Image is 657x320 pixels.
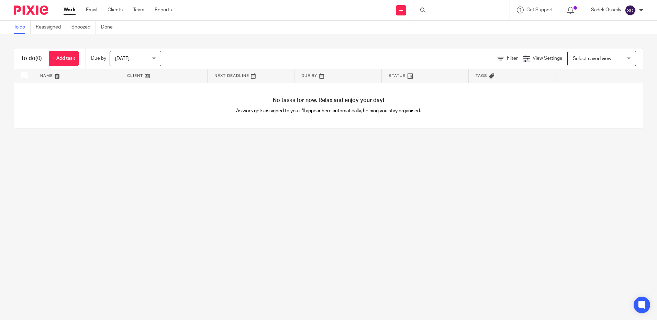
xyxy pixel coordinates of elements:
a: Work [64,7,76,13]
span: View Settings [533,56,562,61]
p: As work gets assigned to you it'll appear here automatically, helping you stay organised. [171,107,486,114]
h1: To do [21,55,42,62]
a: Clients [108,7,123,13]
a: Email [86,7,97,13]
span: Tags [476,74,487,78]
a: Reassigned [36,21,66,34]
a: + Add task [49,51,79,66]
h4: No tasks for now. Relax and enjoy your day! [14,97,643,104]
span: Filter [507,56,518,61]
span: (0) [35,56,42,61]
span: Select saved view [573,56,611,61]
span: Get Support [526,8,553,12]
img: svg%3E [625,5,636,16]
span: [DATE] [115,56,130,61]
a: To do [14,21,31,34]
img: Pixie [14,5,48,15]
p: Sadek Osseily [591,7,621,13]
a: Team [133,7,144,13]
a: Reports [155,7,172,13]
a: Snoozed [71,21,96,34]
a: Done [101,21,118,34]
p: Due by [91,55,106,62]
